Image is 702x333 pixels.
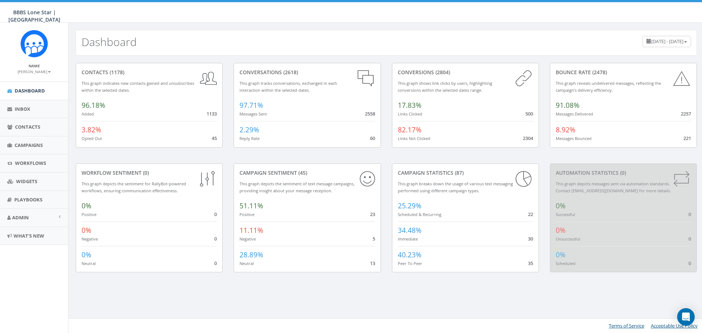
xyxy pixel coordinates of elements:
span: 1133 [207,110,217,117]
small: Reply Rate [239,136,260,141]
small: Positive [82,212,97,217]
small: Peer To Peer [398,261,422,266]
small: Neutral [239,261,254,266]
span: 35 [528,260,533,266]
span: 0 [214,235,217,242]
span: (0) [619,169,626,176]
div: conversations [239,69,375,76]
span: 2558 [365,110,375,117]
span: 0% [556,226,566,235]
span: 40.23% [398,250,422,260]
span: 3.82% [82,125,101,135]
small: Added [82,111,94,117]
small: Positive [239,212,254,217]
span: 0% [82,250,91,260]
div: Campaign Sentiment [239,169,375,177]
span: (2478) [591,69,607,76]
small: Negative [82,236,98,242]
small: Opted Out [82,136,102,141]
small: Scheduled [556,261,575,266]
span: 221 [683,135,691,141]
small: This graph depicts messages sent via automation standards. Contact [EMAIL_ADDRESS][DOMAIN_NAME] f... [556,181,671,193]
span: 34.48% [398,226,422,235]
div: contacts [82,69,217,76]
span: 51.11% [239,201,263,211]
small: Messages Delivered [556,111,593,117]
small: This graph depicts the sentiment of text message campaigns, providing insight about your message ... [239,181,355,193]
div: Open Intercom Messenger [677,308,695,326]
span: 8.92% [556,125,575,135]
span: Inbox [15,106,30,112]
a: Terms of Service [609,322,644,329]
span: 11.11% [239,226,263,235]
span: 2257 [681,110,691,117]
span: Workflows [15,160,46,166]
small: Messages Sent [239,111,267,117]
span: 13 [370,260,375,266]
span: 22 [528,211,533,217]
span: (45) [297,169,307,176]
small: [PERSON_NAME] [18,69,51,74]
span: (1178) [108,69,124,76]
span: (2804) [434,69,450,76]
span: 60 [370,135,375,141]
a: Acceptable Use Policy [651,322,698,329]
span: Contacts [15,124,40,130]
div: Bounce Rate [556,69,691,76]
span: Dashboard [15,87,45,94]
span: What's New [14,232,44,239]
span: Playbooks [14,196,42,203]
span: 0% [82,201,91,211]
span: 45 [212,135,217,141]
small: This graph depicts the sentiment for RallyBot-powered workflows, ensuring communication effective... [82,181,186,193]
span: 96.18% [82,101,105,110]
img: Rally_Corp_Icon.png [20,30,48,57]
span: BBBS Lone Star | [GEOGRAPHIC_DATA] [8,9,60,23]
a: [PERSON_NAME] [18,68,51,75]
span: Campaigns [15,142,43,148]
span: 82.17% [398,125,422,135]
small: Negative [239,236,256,242]
span: 0 [688,211,691,217]
span: 5 [373,235,375,242]
span: (87) [453,169,464,176]
small: Links Clicked [398,111,422,117]
span: 0 [214,260,217,266]
span: 0% [556,250,566,260]
span: 0 [688,235,691,242]
span: 28.89% [239,250,263,260]
small: Immediate [398,236,418,242]
small: This graph shows link clicks by users, highlighting conversions within the selected dates range. [398,80,492,93]
div: conversions [398,69,533,76]
div: Campaign Statistics [398,169,533,177]
span: 0% [82,226,91,235]
span: 23 [370,211,375,217]
span: 0 [214,211,217,217]
small: Links Not Clicked [398,136,430,141]
span: 2304 [523,135,533,141]
span: [DATE] - [DATE] [651,38,683,45]
div: Automation Statistics [556,169,691,177]
small: This graph reveals undelivered messages, reflecting the campaign's delivery efficiency. [556,80,661,93]
span: 0 [688,260,691,266]
small: Name [29,63,40,68]
span: 17.83% [398,101,422,110]
span: 91.08% [556,101,580,110]
div: Workflow Sentiment [82,169,217,177]
small: This graph tracks conversations, exchanged in each interaction within the selected dates. [239,80,337,93]
small: Scheduled & Recurring [398,212,441,217]
small: Unsuccessful [556,236,580,242]
span: Widgets [16,178,37,185]
small: Neutral [82,261,96,266]
span: 2.29% [239,125,259,135]
h2: Dashboard [82,36,137,48]
span: (0) [141,169,149,176]
span: 30 [528,235,533,242]
small: Successful [556,212,575,217]
span: (2618) [282,69,298,76]
small: This graph indicates new contacts gained and unsubscribes within the selected dates. [82,80,194,93]
span: 0% [556,201,566,211]
small: Messages Bounced [556,136,592,141]
span: 25.29% [398,201,422,211]
span: Admin [12,214,29,221]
